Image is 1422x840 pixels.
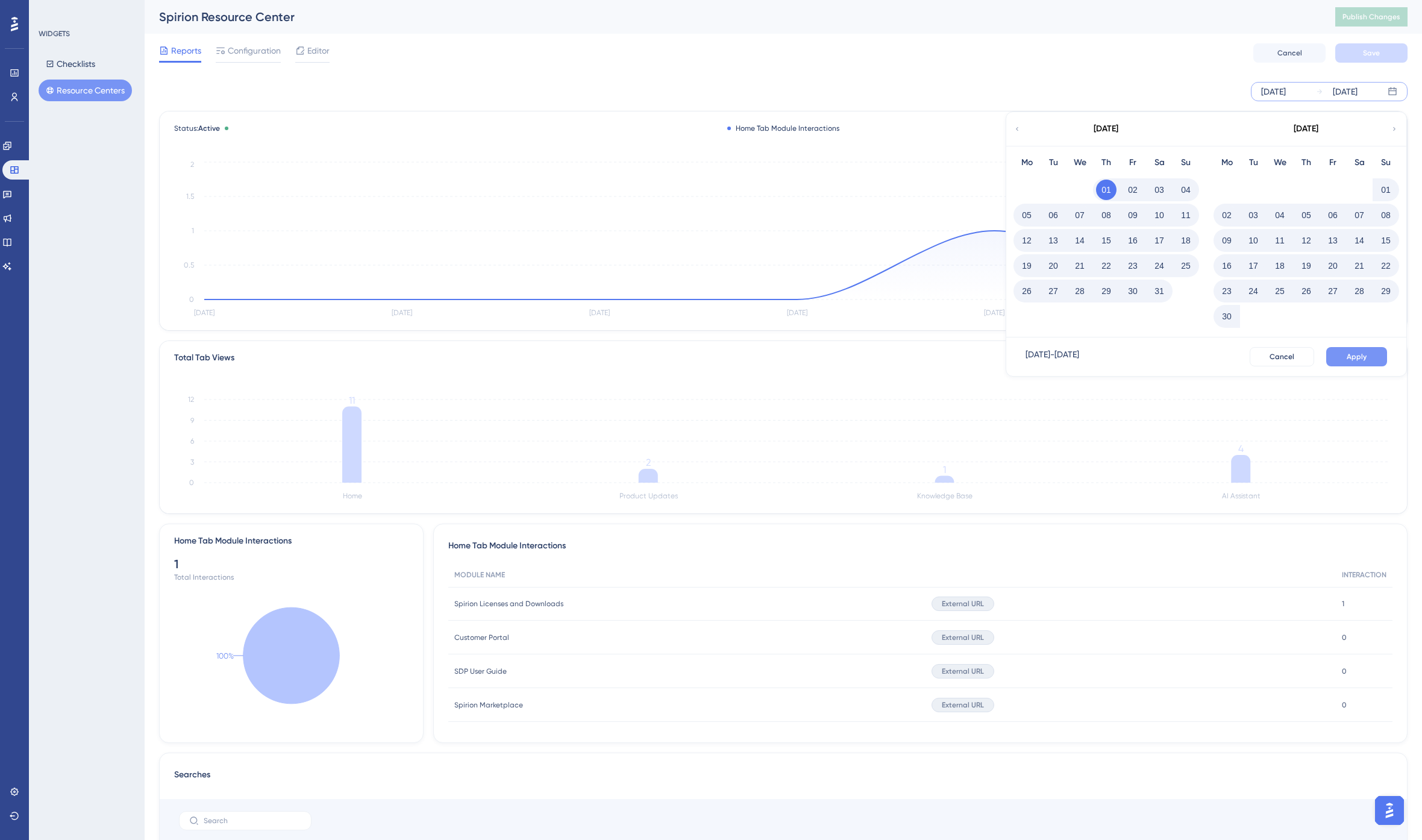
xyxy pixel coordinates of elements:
[1323,281,1343,301] button: 27
[174,351,234,365] div: Total Tab Views
[184,261,194,269] tspan: 0.5
[1270,230,1290,251] button: 11
[1016,281,1037,301] button: 26
[1333,84,1358,99] div: [DATE]
[1096,205,1117,225] button: 08
[1293,155,1320,170] div: Th
[1376,230,1396,251] button: 15
[454,599,563,609] span: Spirion Licenses and Downloads
[1296,255,1317,276] button: 19
[171,43,201,58] span: Reports
[1346,155,1373,170] div: Sa
[942,700,984,710] span: External URL
[174,556,409,572] div: 1
[186,192,194,201] tspan: 1.5
[1016,230,1037,251] button: 12
[1243,205,1264,225] button: 03
[589,309,610,317] tspan: [DATE]
[1217,255,1237,276] button: 16
[454,570,505,580] span: MODULE NAME
[1323,205,1343,225] button: 06
[1342,12,1400,22] span: Publish Changes
[1243,230,1264,251] button: 10
[1096,255,1117,276] button: 22
[39,80,132,101] button: Resource Centers
[1296,281,1317,301] button: 26
[1040,155,1066,170] div: Tu
[1347,352,1367,362] span: Apply
[1243,281,1264,301] button: 24
[1094,122,1118,136] div: [DATE]
[1120,155,1146,170] div: Fr
[1342,700,1347,710] span: 0
[1240,155,1267,170] div: Tu
[1096,180,1117,200] button: 01
[1176,180,1196,200] button: 04
[942,599,984,609] span: External URL
[39,53,102,75] button: Checklists
[192,227,194,235] tspan: 1
[1253,43,1326,63] button: Cancel
[39,29,70,39] div: WIDGETS
[228,43,281,58] span: Configuration
[1250,347,1314,366] button: Cancel
[307,43,330,58] span: Editor
[198,124,220,133] span: Active
[190,160,194,169] tspan: 2
[1070,255,1090,276] button: 21
[1373,155,1399,170] div: Su
[1176,255,1196,276] button: 25
[1376,180,1396,200] button: 01
[1016,255,1037,276] button: 19
[1123,255,1143,276] button: 23
[646,457,651,468] tspan: 2
[343,492,362,500] tspan: Home
[1376,255,1396,276] button: 22
[1096,281,1117,301] button: 29
[1323,255,1343,276] button: 20
[1363,48,1380,58] span: Save
[787,309,807,317] tspan: [DATE]
[448,539,566,553] span: Home Tab Module Interactions
[619,492,678,500] tspan: Product Updates
[1243,255,1264,276] button: 17
[1222,492,1261,500] tspan: AI Assistant
[1323,230,1343,251] button: 13
[1349,281,1370,301] button: 28
[1270,205,1290,225] button: 04
[1349,205,1370,225] button: 07
[174,534,292,548] div: Home Tab Module Interactions
[1013,155,1040,170] div: Mo
[194,309,215,317] tspan: [DATE]
[1342,633,1347,642] span: 0
[1176,230,1196,251] button: 18
[159,8,1305,25] div: Spirion Resource Center
[1376,205,1396,225] button: 08
[174,768,210,789] span: Searches
[189,478,194,487] tspan: 0
[1270,255,1290,276] button: 18
[1096,230,1117,251] button: 15
[942,633,984,642] span: External URL
[1043,281,1063,301] button: 27
[1123,180,1143,200] button: 02
[1294,122,1318,136] div: [DATE]
[349,395,355,406] tspan: 11
[454,633,509,642] span: Customer Portal
[1043,205,1063,225] button: 06
[1335,43,1408,63] button: Save
[1349,255,1370,276] button: 21
[1371,792,1408,829] iframe: UserGuiding AI Assistant Launcher
[454,666,507,676] span: SDP User Guide
[190,437,194,445] tspan: 6
[1217,205,1237,225] button: 02
[1016,205,1037,225] button: 05
[1066,155,1093,170] div: We
[1261,84,1286,99] div: [DATE]
[392,309,412,317] tspan: [DATE]
[1176,205,1196,225] button: 11
[1238,443,1244,454] tspan: 4
[942,666,984,676] span: External URL
[1342,666,1347,676] span: 0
